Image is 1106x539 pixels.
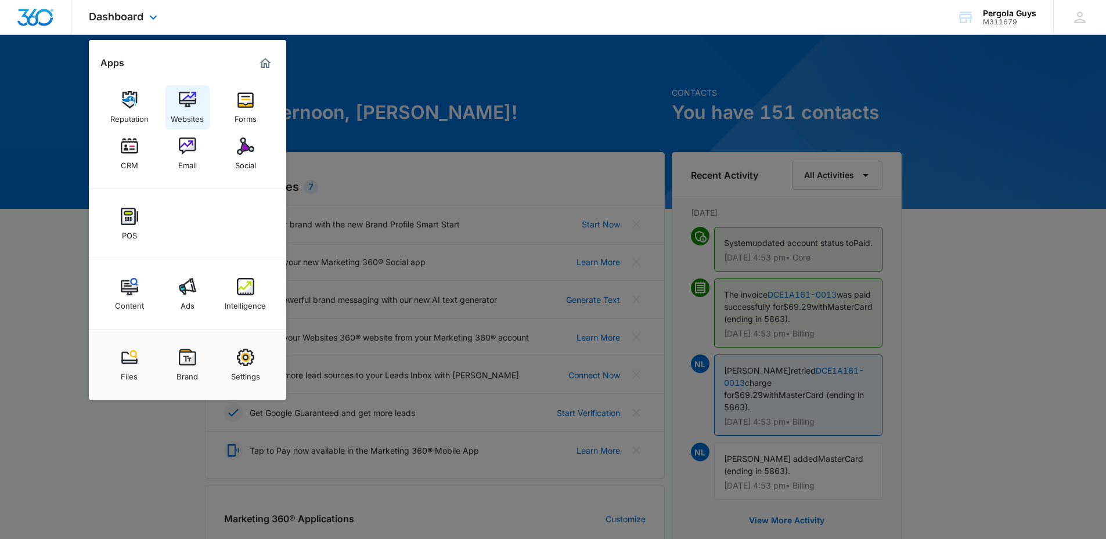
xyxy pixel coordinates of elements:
a: Brand [165,343,210,387]
div: Settings [231,366,260,381]
a: CRM [107,132,152,176]
h2: Apps [100,57,124,68]
div: Forms [235,108,257,124]
a: Ads [165,272,210,316]
div: Websites [171,108,204,124]
div: account name [983,9,1036,18]
a: Intelligence [224,272,268,316]
div: Reputation [110,108,149,124]
a: Settings [224,343,268,387]
span: Dashboard [89,10,143,23]
div: Social [235,155,256,170]
a: Files [107,343,152,387]
div: Content [115,295,144,310]
a: Social [224,132,268,176]
a: Websites [165,85,210,129]
div: Email [178,155,197,170]
div: CRM [121,155,138,170]
div: account id [983,18,1036,26]
a: POS [107,202,152,246]
a: Content [107,272,152,316]
a: Marketing 360® Dashboard [256,54,275,73]
a: Forms [224,85,268,129]
a: Reputation [107,85,152,129]
a: Email [165,132,210,176]
div: Ads [181,295,194,310]
div: POS [122,225,137,240]
div: Brand [176,366,198,381]
div: Intelligence [225,295,266,310]
div: Files [121,366,138,381]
